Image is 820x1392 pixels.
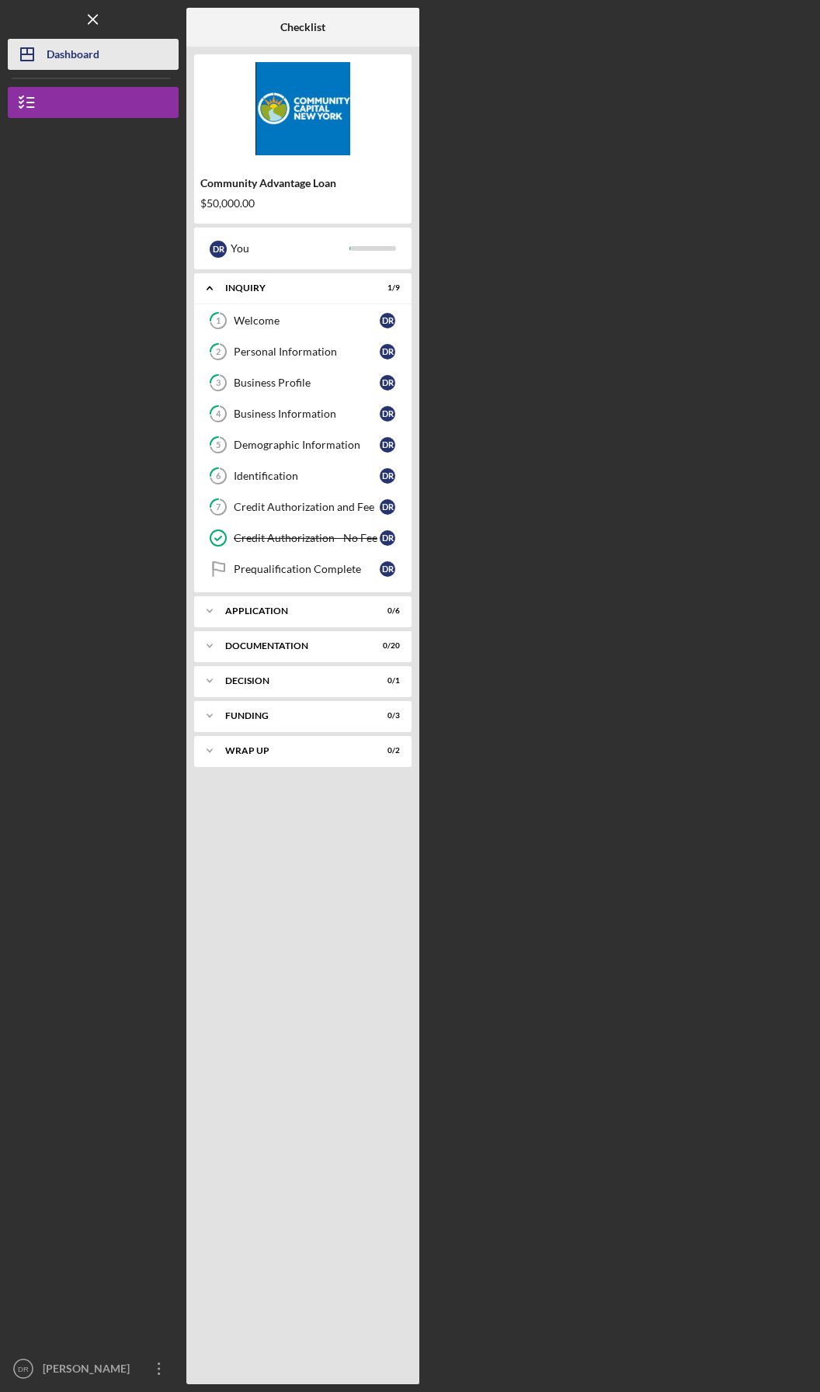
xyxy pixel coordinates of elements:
div: D R [210,241,227,258]
div: Business Profile [234,377,380,389]
div: Prequalification Complete [234,563,380,575]
div: 0 / 2 [372,746,400,755]
div: Wrap up [225,746,361,755]
div: Credit Authorization - No Fee [234,532,380,544]
tspan: 2 [216,347,221,357]
div: 1 / 9 [372,283,400,293]
div: Identification [234,470,380,482]
div: Personal Information [234,345,380,358]
tspan: 7 [216,502,221,512]
div: 0 / 6 [372,606,400,616]
button: Dashboard [8,39,179,70]
img: Product logo [194,62,412,155]
a: 4Business InformationDR [202,398,404,429]
b: Checklist [280,21,325,33]
div: D R [380,561,395,577]
div: [PERSON_NAME] [39,1353,140,1388]
div: $50,000.00 [200,197,405,210]
a: Credit Authorization - No FeeDR [202,522,404,554]
div: Business Information [234,408,380,420]
div: D R [380,468,395,484]
div: D R [380,344,395,359]
tspan: 3 [216,378,221,388]
div: Decision [225,676,361,686]
div: Inquiry [225,283,361,293]
div: D R [380,406,395,422]
div: Funding [225,711,361,720]
div: Credit Authorization and Fee [234,501,380,513]
div: D R [380,375,395,391]
div: 0 / 3 [372,711,400,720]
div: Dashboard [47,39,99,74]
div: Documentation [225,641,361,651]
div: D R [380,437,395,453]
a: 2Personal InformationDR [202,336,404,367]
tspan: 4 [216,409,221,419]
tspan: 1 [216,316,221,326]
div: Community Advantage Loan [200,177,405,189]
tspan: 5 [216,440,221,450]
div: D R [380,313,395,328]
button: DR[PERSON_NAME] [8,1353,179,1384]
a: 6IdentificationDR [202,460,404,491]
a: 7Credit Authorization and FeeDR [202,491,404,522]
a: 1WelcomeDR [202,305,404,336]
tspan: 6 [216,471,221,481]
div: D R [380,530,395,546]
div: Application [225,606,361,616]
text: DR [18,1365,29,1373]
div: Demographic Information [234,439,380,451]
div: 0 / 20 [372,641,400,651]
a: 3Business ProfileDR [202,367,404,398]
a: 5Demographic InformationDR [202,429,404,460]
div: You [231,235,349,262]
a: Prequalification CompleteDR [202,554,404,585]
div: Welcome [234,314,380,327]
div: D R [380,499,395,515]
div: 0 / 1 [372,676,400,686]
